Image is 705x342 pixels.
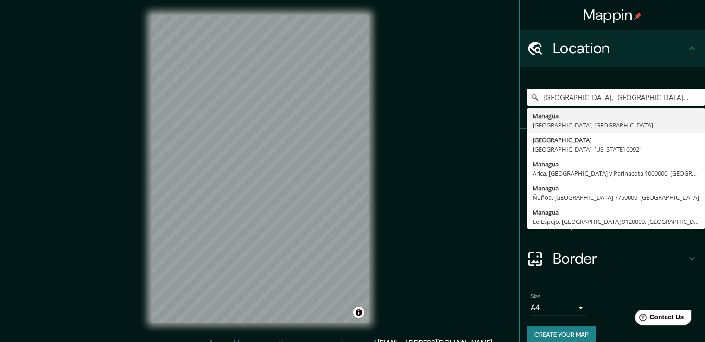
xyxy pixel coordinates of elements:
div: [GEOGRAPHIC_DATA], [GEOGRAPHIC_DATA] [533,120,699,130]
input: Pick your city or area [527,89,705,106]
h4: Layout [553,212,686,231]
div: Location [520,30,705,67]
div: Ñuñoa, [GEOGRAPHIC_DATA] 7750000, [GEOGRAPHIC_DATA] [533,193,699,202]
div: Arica, [GEOGRAPHIC_DATA] y Parinacota 1000000, [GEOGRAPHIC_DATA] [533,169,699,178]
div: Lo Espejo, [GEOGRAPHIC_DATA] 9120000, [GEOGRAPHIC_DATA] [533,217,699,226]
div: Pins [520,129,705,166]
div: Border [520,240,705,277]
h4: Location [553,39,686,57]
canvas: Map [151,15,369,323]
img: pin-icon.png [634,13,641,20]
h4: Mappin [583,6,642,24]
div: Managua [533,208,699,217]
div: [GEOGRAPHIC_DATA], [US_STATE] 00921 [533,145,699,154]
button: Toggle attribution [353,307,364,318]
div: [GEOGRAPHIC_DATA] [533,135,699,145]
div: Managua [533,159,699,169]
iframe: Help widget launcher [622,306,695,332]
div: A4 [531,300,586,315]
label: Size [531,292,540,300]
div: Layout [520,203,705,240]
div: Managua [533,184,699,193]
h4: Border [553,249,686,268]
div: Style [520,166,705,203]
div: Managua [533,111,699,120]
